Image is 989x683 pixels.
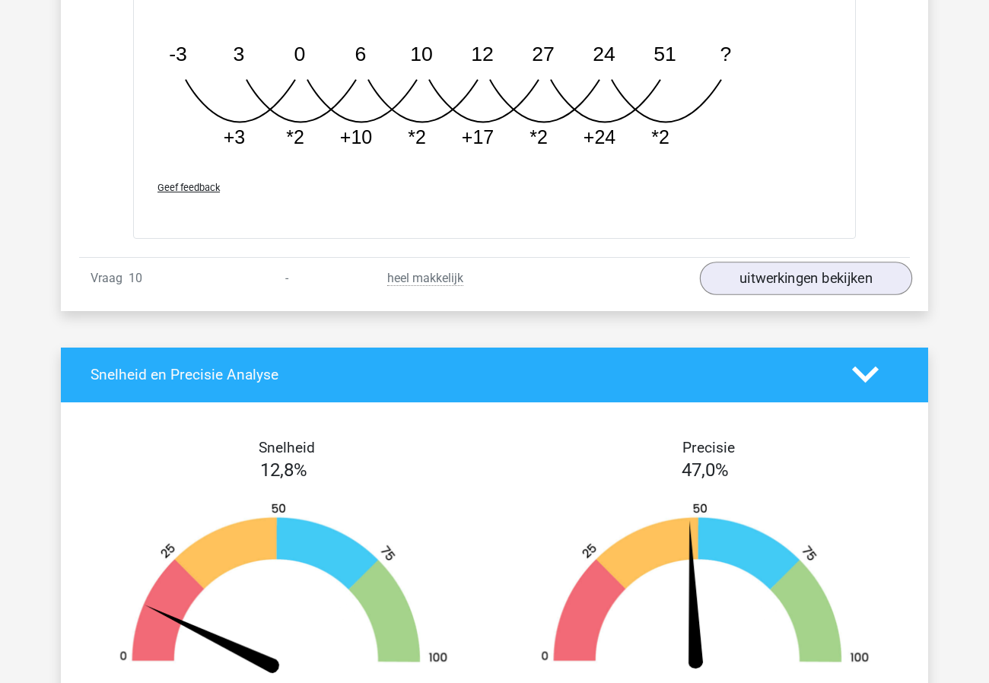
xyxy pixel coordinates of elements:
[340,126,372,148] tspan: +10
[517,502,893,676] img: 47.4317bf6c2bbb.png
[700,262,912,295] a: uitwerkingen bekijken
[169,43,187,65] tspan: -3
[218,269,356,287] div: -
[234,43,245,65] tspan: 3
[129,271,142,285] span: 10
[532,43,555,65] tspan: 27
[682,459,729,481] span: 47,0%
[512,439,905,456] h4: Precisie
[224,126,246,148] tspan: +3
[260,459,307,481] span: 12,8%
[410,43,433,65] tspan: 10
[91,439,483,456] h4: Snelheid
[387,271,463,286] span: heel makkelijk
[471,43,494,65] tspan: 12
[355,43,367,65] tspan: 6
[584,126,616,148] tspan: +24
[593,43,615,65] tspan: 24
[91,269,129,287] span: Vraag
[720,43,732,65] tspan: ?
[294,43,306,65] tspan: 0
[96,502,472,676] img: 13.ba05d5f6e9a3.png
[654,43,676,65] tspan: 51
[91,366,829,383] h4: Snelheid en Precisie Analyse
[157,182,220,193] span: Geef feedback
[462,126,494,148] tspan: +17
